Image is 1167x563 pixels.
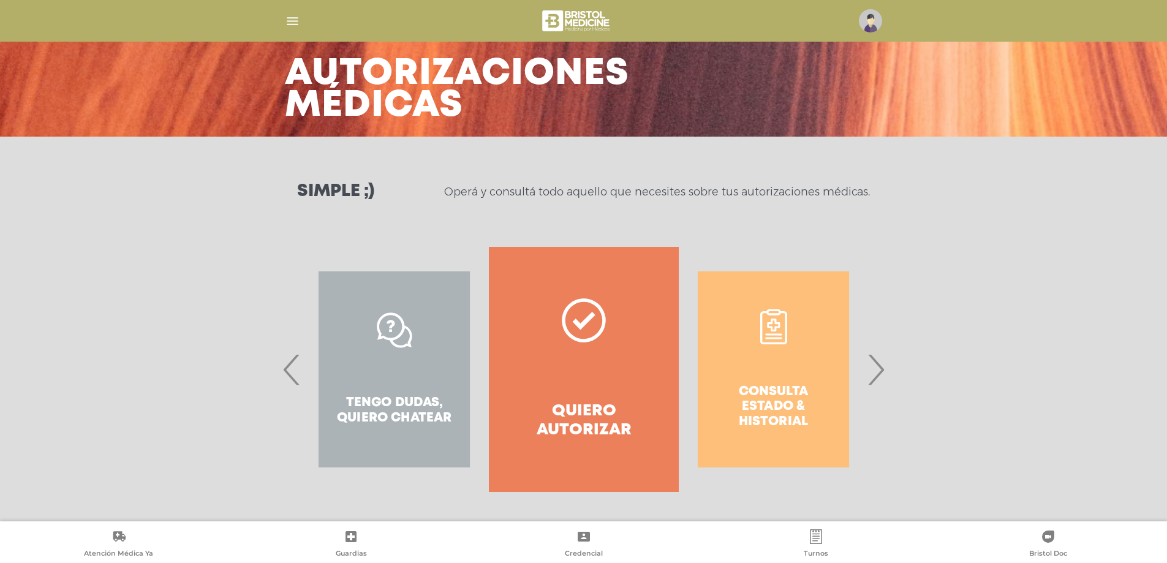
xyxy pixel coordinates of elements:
span: Turnos [804,549,828,560]
a: Credencial [467,529,700,561]
a: Guardias [235,529,467,561]
img: bristol-medicine-blanco.png [540,6,613,36]
a: Turnos [700,529,932,561]
p: Operá y consultá todo aquello que necesites sobre tus autorizaciones médicas. [444,184,870,199]
span: Next [864,336,888,402]
span: Previous [280,336,304,402]
img: profile-placeholder.svg [859,9,882,32]
span: Guardias [336,549,367,560]
span: Credencial [565,549,603,560]
a: Bristol Doc [932,529,1165,561]
a: Atención Médica Ya [2,529,235,561]
h3: Autorizaciones médicas [285,58,629,122]
img: Cober_menu-lines-white.svg [285,13,300,29]
h4: Quiero autorizar [511,402,656,440]
a: Quiero autorizar [489,247,678,492]
span: Bristol Doc [1029,549,1067,560]
span: Atención Médica Ya [84,549,153,560]
h3: Simple ;) [297,183,374,200]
